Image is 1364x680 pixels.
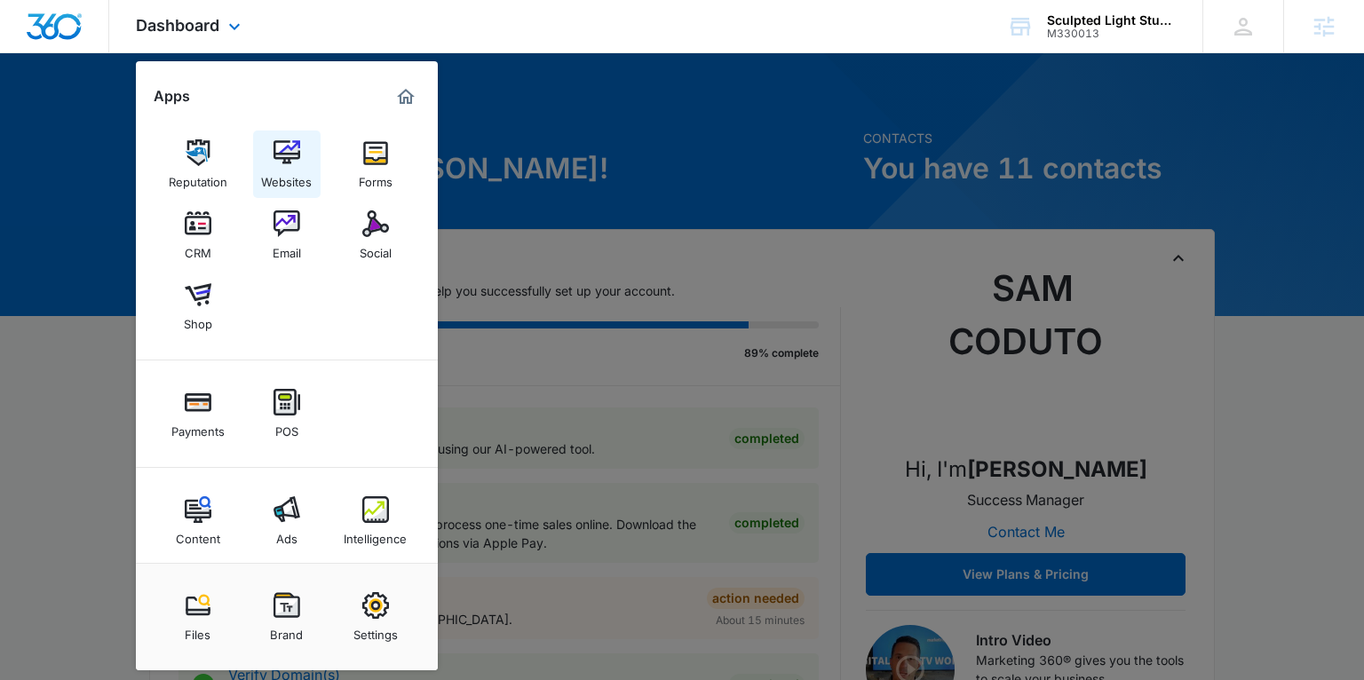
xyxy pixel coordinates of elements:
[169,166,227,189] div: Reputation
[171,415,225,439] div: Payments
[185,619,210,642] div: Files
[273,237,301,260] div: Email
[276,523,297,546] div: Ads
[253,130,321,198] a: Websites
[275,415,298,439] div: POS
[342,583,409,651] a: Settings
[136,16,219,35] span: Dashboard
[392,83,420,111] a: Marketing 360® Dashboard
[1047,28,1177,40] div: account id
[253,583,321,651] a: Brand
[261,166,312,189] div: Websites
[253,380,321,447] a: POS
[164,202,232,269] a: CRM
[253,202,321,269] a: Email
[184,308,212,331] div: Shop
[164,583,232,651] a: Files
[164,130,232,198] a: Reputation
[164,380,232,447] a: Payments
[359,166,393,189] div: Forms
[353,619,398,642] div: Settings
[344,523,407,546] div: Intelligence
[342,130,409,198] a: Forms
[185,237,211,260] div: CRM
[342,202,409,269] a: Social
[270,619,303,642] div: Brand
[253,487,321,555] a: Ads
[360,237,392,260] div: Social
[154,88,190,105] h2: Apps
[176,523,220,546] div: Content
[342,487,409,555] a: Intelligence
[1047,13,1177,28] div: account name
[164,487,232,555] a: Content
[164,273,232,340] a: Shop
